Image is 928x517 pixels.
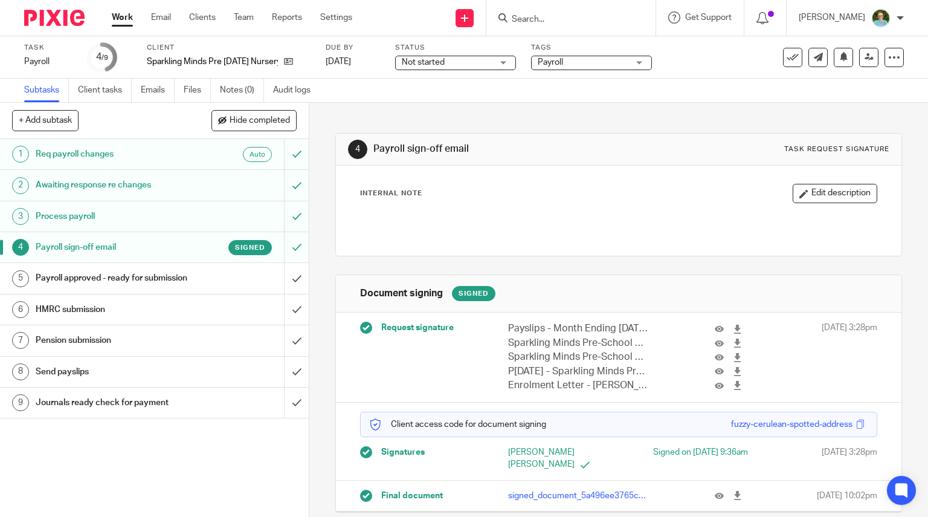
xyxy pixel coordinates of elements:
small: /9 [101,54,108,61]
span: Request signature [381,322,454,334]
h1: Journals ready check for payment [36,394,193,412]
h1: Document signing [360,287,443,300]
p: Payslips - Month Ending [DATE].pdf [508,322,648,336]
label: Task [24,43,72,53]
a: Reports [272,11,302,24]
span: [DATE] [326,57,351,66]
div: 4 [96,50,108,64]
button: Edit description [793,184,877,203]
p: Client access code for document signing [370,418,546,431]
a: Notes (0) [220,79,264,102]
div: 4 [348,140,367,159]
h1: Awaiting response re changes [36,176,193,194]
a: Files [184,79,211,102]
div: 7 [12,332,29,349]
span: [DATE] 3:28pm [822,446,877,471]
div: 4 [12,239,29,256]
label: Tags [531,43,652,53]
img: U9kDOIcY.jpeg [871,8,891,28]
h1: Pension submission [36,331,193,350]
div: 9 [12,394,29,411]
h1: Send payslips [36,363,193,381]
div: 2 [12,177,29,194]
button: + Add subtask [12,110,79,131]
a: Settings [320,11,352,24]
p: Enrolment Letter - [PERSON_NAME].pdf [508,379,648,392]
h1: Payroll sign-off email [373,143,644,155]
p: Sparkling Minds Pre-School and Day Nursery Ltd - Pensions - Month 5.pdf [508,336,648,350]
button: Hide completed [211,110,297,131]
span: Final document [381,490,443,502]
label: Status [395,43,516,53]
span: Payroll [538,58,563,67]
a: Clients [189,11,216,24]
a: Email [151,11,171,24]
h1: Req payroll changes [36,145,193,163]
a: Work [112,11,133,24]
input: Search [511,15,619,25]
span: Get Support [685,13,732,22]
span: [DATE] 3:28pm [822,322,877,392]
img: Pixie [24,10,85,26]
div: Auto [243,147,272,162]
span: Signatures [381,446,425,458]
a: Client tasks [78,79,132,102]
p: Internal Note [360,189,422,198]
span: [DATE] 10:02pm [817,490,877,502]
p: Sparkling Minds Pre [DATE] Nursery Ltd [147,56,278,68]
div: 3 [12,208,29,225]
a: Emails [141,79,175,102]
p: signed_document_5a496ee3765c482eb5135e6cc758bc75.pdf [508,490,648,502]
div: Payroll [24,56,72,68]
a: Audit logs [273,79,320,102]
div: Task request signature [784,145,889,154]
div: fuzzy-cerulean-spotted-address [731,418,852,431]
p: Sparkling Minds Pre-School and Day Nursery Ltd - Payroll Summary - Month 5.pdf [508,350,648,364]
h1: Payroll approved - ready for submission [36,269,193,287]
p: [PERSON_NAME] [799,11,865,24]
span: Hide completed [230,116,290,126]
div: 8 [12,363,29,380]
span: Not started [402,58,445,67]
p: P[DATE] - Sparkling Minds Pre-School and Day Nursery Ltd.pdf [508,365,648,379]
label: Due by [326,43,380,53]
h1: HMRC submission [36,301,193,319]
p: [PERSON_NAME] [PERSON_NAME] [508,446,619,471]
a: Subtasks [24,79,69,102]
div: Signed on [DATE] 9:36am [637,446,748,458]
div: 6 [12,301,29,318]
label: Client [147,43,311,53]
h1: Process payroll [36,207,193,226]
span: Signed [235,242,265,253]
div: 1 [12,146,29,163]
a: Team [234,11,254,24]
div: Signed [452,286,495,301]
h1: Payroll sign-off email [36,238,193,256]
div: 5 [12,270,29,287]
